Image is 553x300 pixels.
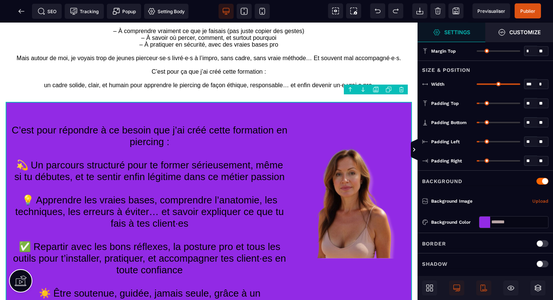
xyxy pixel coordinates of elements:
span: Settings [418,23,485,42]
span: SEO [38,8,56,15]
strong: Settings [444,29,470,35]
span: Mobile Only [476,280,491,295]
span: Screenshot [346,3,361,18]
span: Margin Top [431,48,456,54]
span: Padding Top [431,100,459,106]
span: Tracking [70,8,99,15]
p: Background [422,177,462,186]
p: Background Image [422,197,472,205]
span: Open Style Manager [485,23,553,42]
span: Previsualiser [477,8,505,14]
span: Width [431,81,444,87]
p: Border [422,239,446,248]
span: Padding Left [431,139,460,145]
span: Hide/Show Block [503,280,518,295]
span: Desktop Only [449,280,464,295]
p: Shadow [422,259,448,268]
span: Open Layers [530,280,545,295]
span: Padding Bottom [431,120,466,126]
span: View components [328,3,343,18]
div: Background Color [431,218,476,226]
img: 3f815600f29a3a4c982a29c63f6e5b5a_Design_sans_titre_(1).png [289,119,406,236]
span: Preview [472,3,510,18]
strong: Customize [509,29,541,35]
div: Size & Position [418,61,553,74]
span: Padding Right [431,158,462,164]
span: Setting Body [148,8,185,15]
a: Upload [532,197,548,206]
span: Open Blocks [422,280,437,295]
span: Publier [520,8,535,14]
span: Popup [112,8,136,15]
